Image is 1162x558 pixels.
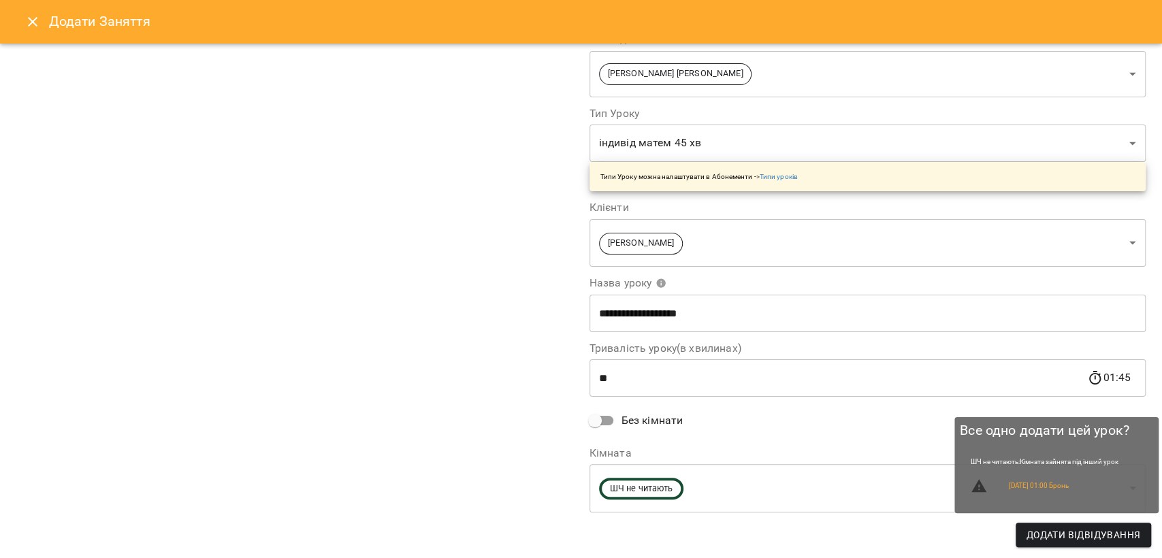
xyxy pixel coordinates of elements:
p: Типи Уроку можна налаштувати в Абонементи -> [600,171,798,182]
div: [PERSON_NAME] [590,218,1146,267]
div: індивід матем 45 хв [590,125,1146,163]
span: Додати Відвідування [1027,527,1140,543]
a: Типи уроків [760,173,798,180]
label: Кімната [590,448,1146,459]
div: ШЧ не читають [590,464,1146,512]
label: Тривалість уроку(в хвилинах) [590,343,1146,354]
button: Close [16,5,49,38]
label: Тип Уроку [590,108,1146,119]
div: [PERSON_NAME] [PERSON_NAME] [590,50,1146,97]
label: Викладачі [590,34,1146,45]
svg: Вкажіть назву уроку або виберіть клієнтів [656,278,666,289]
span: [PERSON_NAME] [600,237,683,250]
label: Клієнти [590,202,1146,213]
span: ШЧ не читають [602,482,681,495]
button: Додати Відвідування [1016,523,1151,547]
span: Назва уроку [590,278,667,289]
span: [PERSON_NAME] [PERSON_NAME] [600,67,752,80]
h6: Додати Заняття [49,11,1146,32]
span: Без кімнати [622,412,683,429]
